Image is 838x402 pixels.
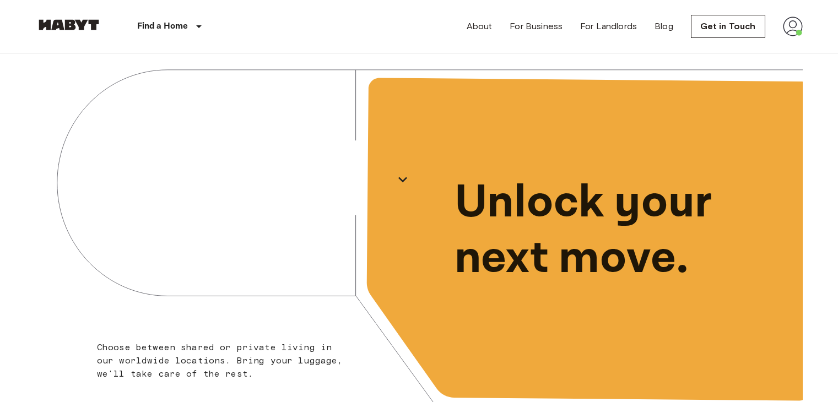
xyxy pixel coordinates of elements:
a: About [467,20,493,33]
a: For Business [510,20,563,33]
p: Choose between shared or private living in our worldwide locations. Bring your luggage, we'll tak... [97,341,350,381]
a: Blog [655,20,673,33]
a: For Landlords [580,20,637,33]
img: avatar [783,17,803,36]
p: Unlock your next move. [455,175,785,286]
p: Find a Home [137,20,188,33]
img: Habyt [36,19,102,30]
a: Get in Touch [691,15,765,38]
